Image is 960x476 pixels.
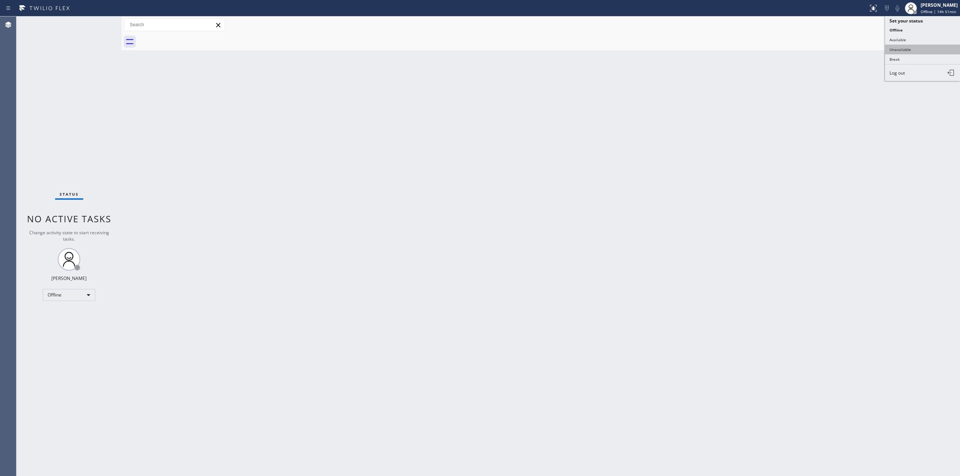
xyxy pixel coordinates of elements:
[29,229,109,242] span: Change activity state to start receiving tasks.
[51,275,87,281] div: [PERSON_NAME]
[124,19,225,31] input: Search
[921,9,956,14] span: Offline | 14h 51min
[892,3,903,13] button: Mute
[27,213,111,225] span: No active tasks
[921,2,958,8] div: [PERSON_NAME]
[43,289,95,301] div: Offline
[60,192,79,197] span: Status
